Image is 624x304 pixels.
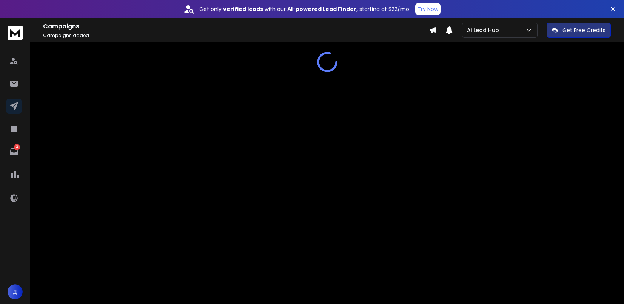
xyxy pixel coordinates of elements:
h1: Campaigns [43,22,429,31]
a: 2 [6,144,22,159]
p: Get only with our starting at $22/mo [199,5,409,13]
p: Campaigns added [43,33,429,39]
p: Try Now [418,5,438,13]
button: Д [8,284,23,299]
img: logo [8,26,23,40]
strong: verified leads [223,5,263,13]
p: Ai Lead Hub [467,26,502,34]
p: 2 [14,144,20,150]
button: Get Free Credits [547,23,611,38]
button: Try Now [415,3,441,15]
strong: AI-powered Lead Finder, [287,5,358,13]
p: Get Free Credits [562,26,606,34]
